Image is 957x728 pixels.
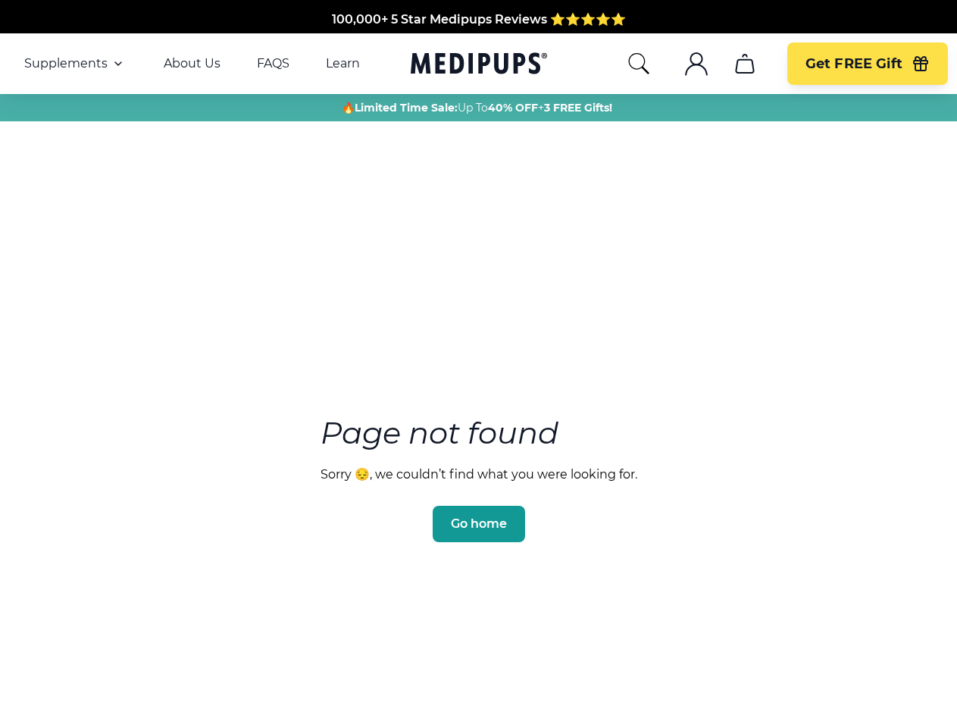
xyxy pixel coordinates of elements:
a: Medipups [411,49,547,80]
a: Learn [326,56,360,71]
a: FAQS [257,56,289,71]
span: 🔥 Up To + [342,100,612,115]
button: Get FREE Gift [787,42,948,85]
p: Sorry 😔, we couldn’t find what you were looking for. [321,467,637,482]
button: cart [727,45,763,82]
button: Go home [433,506,525,542]
span: Supplements [24,56,108,71]
button: search [627,52,651,76]
span: Get FREE Gift [805,55,902,73]
h3: Page not found [321,411,637,455]
button: Supplements [24,55,127,73]
a: About Us [164,56,220,71]
span: Made In The [GEOGRAPHIC_DATA] from domestic & globally sourced ingredients [227,30,730,45]
span: Go home [451,516,507,532]
button: account [678,45,715,82]
span: 100,000+ 5 Star Medipups Reviews ⭐️⭐️⭐️⭐️⭐️ [332,12,626,27]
